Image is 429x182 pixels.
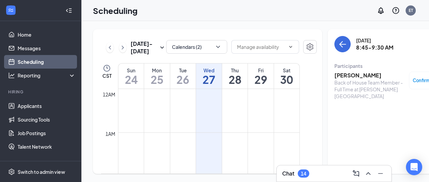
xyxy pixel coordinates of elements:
h3: Chat [282,170,294,177]
h1: 29 [248,74,274,85]
h3: [PERSON_NAME] [334,72,406,79]
a: August 28, 2025 [222,63,248,89]
button: ChevronLeft [106,42,114,53]
svg: Notifications [377,6,385,15]
svg: Analysis [8,72,15,79]
svg: Settings [306,43,314,51]
svg: ChevronLeft [106,43,113,52]
svg: ComposeMessage [352,169,360,178]
a: August 26, 2025 [170,63,196,89]
button: back-button [334,36,351,52]
svg: ChevronDown [215,43,221,50]
a: Job Postings [18,126,76,140]
a: August 27, 2025 [196,63,222,89]
span: CST [102,72,112,79]
div: Sun [118,67,144,74]
h1: 24 [118,74,144,85]
button: Calendars (2)ChevronDown [166,40,227,54]
div: 12am [101,91,117,98]
div: Reporting [18,72,76,79]
a: August 25, 2025 [144,63,170,89]
h1: 28 [222,74,248,85]
svg: ChevronDown [288,44,293,50]
div: [DATE] [356,37,393,44]
svg: QuestionInfo [392,6,400,15]
div: Fri [248,67,274,74]
div: 14 [301,171,306,177]
div: Switch to admin view [18,168,65,175]
h1: 30 [274,74,299,85]
div: Thu [222,67,248,74]
button: ComposeMessage [351,168,362,179]
svg: WorkstreamLogo [7,7,14,14]
input: Manage availability [237,43,285,51]
a: Applicants [18,99,76,113]
a: Home [18,28,76,41]
h1: 26 [170,74,196,85]
div: Mon [144,67,170,74]
button: ChevronUp [363,168,374,179]
a: August 30, 2025 [274,63,299,89]
h1: 25 [144,74,170,85]
svg: Collapse [65,7,72,14]
svg: ArrowLeft [338,40,347,48]
svg: ChevronRight [119,43,126,52]
svg: ChevronUp [364,169,372,178]
svg: Minimize [376,169,385,178]
button: Settings [303,40,317,54]
a: Settings [303,40,317,55]
svg: SmallChevronDown [158,43,166,52]
h3: 8:45-9:30 AM [356,44,393,51]
h1: Scheduling [93,5,138,16]
a: Scheduling [18,55,76,69]
div: Wed [196,67,222,74]
a: August 29, 2025 [248,63,274,89]
div: Sat [274,67,299,74]
a: Sourcing Tools [18,113,76,126]
svg: Clock [103,64,111,72]
button: ChevronRight [119,42,126,53]
div: Open Intercom Messenger [406,159,422,175]
h1: 27 [196,74,222,85]
svg: Settings [8,168,15,175]
div: Tue [170,67,196,74]
a: Talent Network [18,140,76,153]
div: Back of House Team Member - Full Time at [PERSON_NAME][GEOGRAPHIC_DATA] [334,79,406,99]
div: Hiring [8,89,74,95]
div: ET [409,7,413,13]
h3: [DATE] - [DATE] [131,40,158,55]
button: Minimize [375,168,386,179]
div: 1am [104,130,117,138]
a: August 24, 2025 [118,63,144,89]
div: Team Management [8,160,74,166]
a: Messages [18,41,76,55]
